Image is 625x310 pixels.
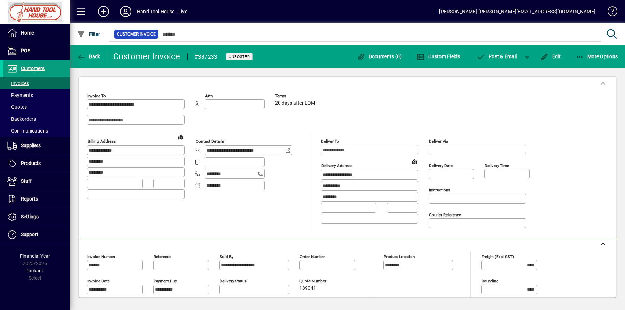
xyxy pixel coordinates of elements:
[117,31,156,38] span: Customer Invoice
[70,50,108,63] app-page-header-button: Back
[3,155,70,172] a: Products
[7,128,48,134] span: Communications
[409,156,420,167] a: View on map
[7,116,36,122] span: Backorders
[113,51,180,62] div: Customer Invoice
[3,125,70,137] a: Communications
[299,279,341,283] span: Quote number
[7,104,27,110] span: Quotes
[220,254,233,259] mat-label: Sold by
[87,254,115,259] mat-label: Invoice number
[3,89,70,101] a: Payments
[154,254,171,259] mat-label: Reference
[3,190,70,208] a: Reports
[477,54,517,59] span: ost & Email
[137,6,187,17] div: Hand Tool House - Live
[299,286,316,291] span: 189041
[3,226,70,243] a: Support
[3,208,70,226] a: Settings
[77,31,100,37] span: Filter
[489,54,492,59] span: P
[75,28,102,40] button: Filter
[482,279,498,283] mat-label: Rounding
[384,254,415,259] mat-label: Product location
[275,100,315,106] span: 20 days after EOM
[21,48,30,53] span: POS
[21,30,34,36] span: Home
[20,253,50,259] span: Financial Year
[3,137,70,154] a: Suppliers
[195,51,218,62] div: #387233
[3,42,70,60] a: POS
[7,81,29,86] span: Invoices
[355,50,404,63] button: Documents (0)
[321,139,339,144] mat-label: Deliver To
[21,66,45,71] span: Customers
[21,160,41,166] span: Products
[21,143,41,148] span: Suppliers
[3,24,70,42] a: Home
[115,5,137,18] button: Profile
[574,50,620,63] button: More Options
[538,50,563,63] button: Edit
[429,212,461,217] mat-label: Courier Reference
[576,54,618,59] span: More Options
[415,50,462,63] button: Custom Fields
[21,214,39,219] span: Settings
[7,92,33,98] span: Payments
[87,93,106,98] mat-label: Invoice To
[602,1,616,24] a: Knowledge Base
[154,279,177,283] mat-label: Payment due
[220,279,247,283] mat-label: Delivery status
[87,279,110,283] mat-label: Invoice date
[3,77,70,89] a: Invoices
[429,139,448,144] mat-label: Deliver via
[21,178,32,184] span: Staff
[540,54,561,59] span: Edit
[275,94,317,98] span: Terms
[3,113,70,125] a: Backorders
[439,6,595,17] div: [PERSON_NAME] [PERSON_NAME][EMAIL_ADDRESS][DOMAIN_NAME]
[175,131,186,143] a: View on map
[205,93,213,98] mat-label: Attn
[300,254,325,259] mat-label: Order number
[25,268,44,273] span: Package
[416,54,460,59] span: Custom Fields
[482,254,514,259] mat-label: Freight (excl GST)
[3,173,70,190] a: Staff
[229,54,250,59] span: Unposted
[3,101,70,113] a: Quotes
[75,50,102,63] button: Back
[429,188,450,192] mat-label: Instructions
[21,196,38,202] span: Reports
[77,54,100,59] span: Back
[92,5,115,18] button: Add
[485,163,509,168] mat-label: Delivery time
[21,232,38,237] span: Support
[357,54,402,59] span: Documents (0)
[429,163,453,168] mat-label: Delivery date
[473,50,521,63] button: Post & Email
